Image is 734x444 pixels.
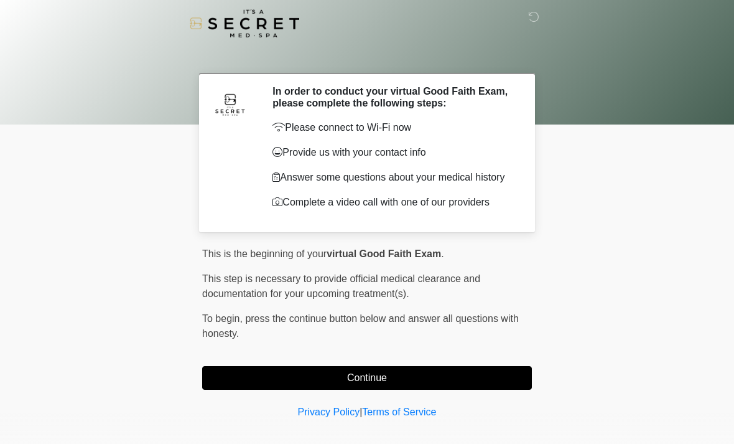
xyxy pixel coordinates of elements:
button: Continue [202,366,532,390]
a: Terms of Service [362,407,436,417]
p: Please connect to Wi-Fi now [272,120,513,135]
img: Agent Avatar [211,85,249,123]
img: It's A Secret Med Spa Logo [190,9,299,37]
p: Provide us with your contact info [272,145,513,160]
strong: virtual Good Faith Exam [327,248,441,259]
p: Answer some questions about your medical history [272,170,513,185]
a: | [360,407,362,417]
h1: ‎ ‎ [193,45,541,68]
span: This is the beginning of your [202,248,327,259]
span: To begin, [202,313,245,324]
p: Complete a video call with one of our providers [272,195,513,210]
span: This step is necessary to provide official medical clearance and documentation for your upcoming ... [202,273,480,299]
span: press the continue button below and answer all questions with honesty. [202,313,519,339]
span: . [441,248,444,259]
a: Privacy Policy [298,407,360,417]
h2: In order to conduct your virtual Good Faith Exam, please complete the following steps: [272,85,513,109]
